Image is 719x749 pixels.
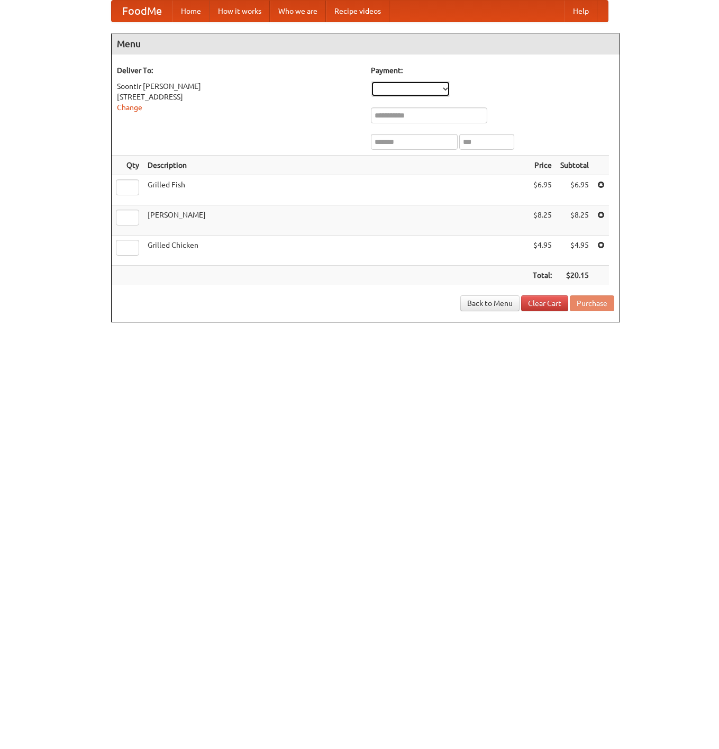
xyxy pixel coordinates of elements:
a: How it works [210,1,270,22]
a: Home [172,1,210,22]
a: Back to Menu [460,295,520,311]
td: $6.95 [556,175,593,205]
th: Qty [112,156,143,175]
td: [PERSON_NAME] [143,205,529,236]
a: Change [117,103,142,112]
a: Recipe videos [326,1,389,22]
td: $8.25 [556,205,593,236]
a: Who we are [270,1,326,22]
h5: Deliver To: [117,65,360,76]
h4: Menu [112,33,620,55]
h5: Payment: [371,65,614,76]
div: Soontir [PERSON_NAME] [117,81,360,92]
div: [STREET_ADDRESS] [117,92,360,102]
button: Purchase [570,295,614,311]
th: Total: [529,266,556,285]
th: Subtotal [556,156,593,175]
td: Grilled Fish [143,175,529,205]
th: Description [143,156,529,175]
td: $8.25 [529,205,556,236]
td: Grilled Chicken [143,236,529,266]
td: $6.95 [529,175,556,205]
th: $20.15 [556,266,593,285]
td: $4.95 [556,236,593,266]
a: Help [565,1,597,22]
a: Clear Cart [521,295,568,311]
a: FoodMe [112,1,172,22]
th: Price [529,156,556,175]
td: $4.95 [529,236,556,266]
